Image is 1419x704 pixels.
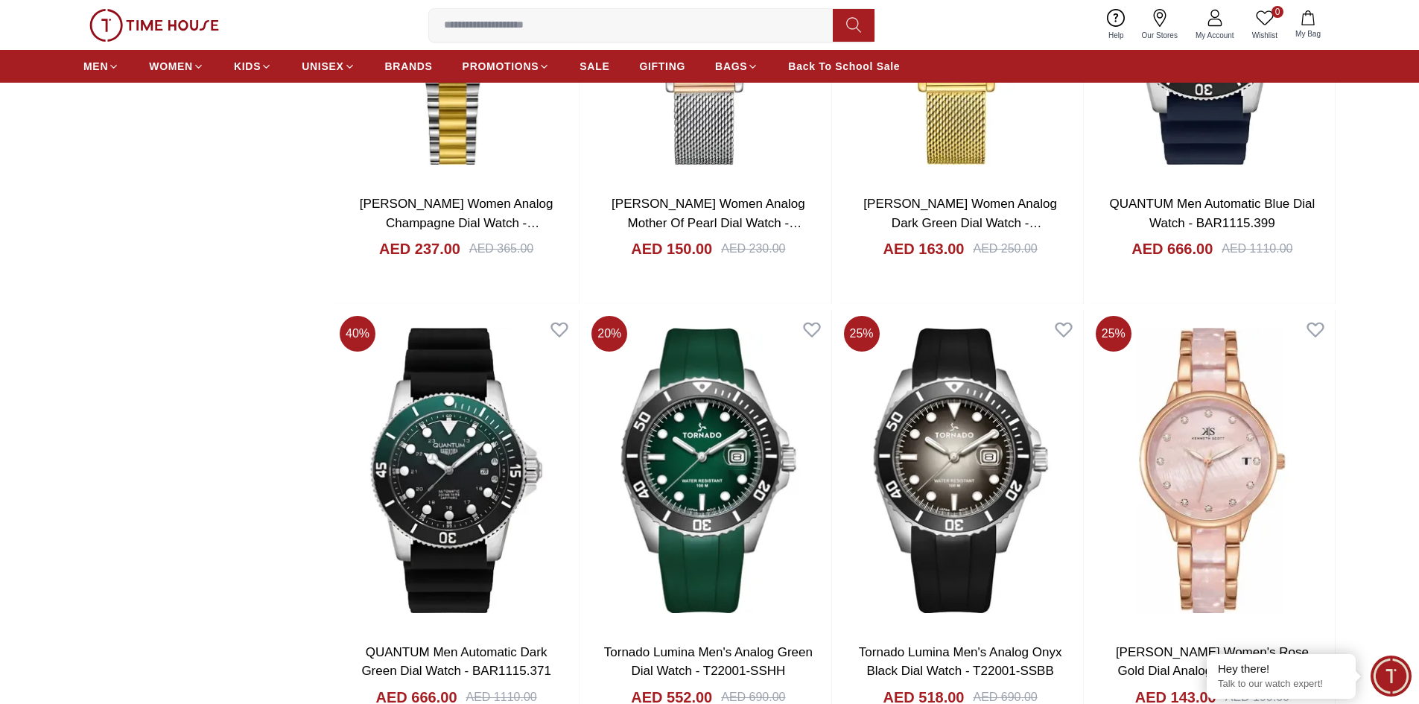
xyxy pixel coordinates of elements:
span: My Account [1190,30,1240,41]
a: [PERSON_NAME] Women Analog Champagne Dial Watch - LC08126.210 [360,197,553,249]
a: QUANTUM Men Automatic Dark Green Dial Watch - BAR1115.371 [361,645,551,679]
a: SALE [580,53,609,80]
span: 20 % [591,316,627,352]
div: AED 365.00 [469,240,533,258]
img: QUANTUM Men Automatic Dark Green Dial Watch - BAR1115.371 [334,310,579,630]
span: MEN [83,59,108,74]
a: MEN [83,53,119,80]
div: Hey there! [1218,662,1345,676]
span: 25 % [1096,316,1131,352]
h4: AED 150.00 [631,238,712,259]
a: WOMEN [149,53,204,80]
span: SALE [580,59,609,74]
span: BAGS [715,59,747,74]
span: PROMOTIONS [463,59,539,74]
h4: AED 163.00 [883,238,965,259]
a: Tornado Lumina Men's Analog Onyx Black Dial Watch - T22001-SSBB [859,645,1062,679]
span: 0 [1272,6,1283,18]
a: [PERSON_NAME] Women Analog Mother Of Pearl Dial Watch - LC08076.520 [612,197,805,249]
img: Tornado Lumina Men's Analog Onyx Black Dial Watch - T22001-SSBB [838,310,1083,630]
span: Back To School Sale [788,59,900,74]
span: Our Stores [1136,30,1184,41]
a: GIFTING [639,53,685,80]
span: KIDS [234,59,261,74]
a: BAGS [715,53,758,80]
a: Tornado Lumina Men's Analog Green Dial Watch - T22001-SSHH [604,645,813,679]
img: Tornado Lumina Men's Analog Green Dial Watch - T22001-SSHH [585,310,831,630]
span: UNISEX [302,59,343,74]
a: Help [1099,6,1133,44]
a: Back To School Sale [788,53,900,80]
a: [PERSON_NAME] Women Analog Dark Green Dial Watch - LC08076.170 [863,197,1057,249]
img: Kenneth Scott Women's Rose Gold Dial Analog Watch -K24503-RCPM [1090,310,1335,630]
span: BRANDS [385,59,433,74]
div: AED 1110.00 [1222,240,1292,258]
span: My Bag [1289,28,1327,39]
div: AED 250.00 [973,240,1037,258]
a: QUANTUM Men Automatic Blue Dial Watch - BAR1115.399 [1109,197,1315,230]
a: PROMOTIONS [463,53,550,80]
span: 25 % [844,316,880,352]
a: 0Wishlist [1243,6,1286,44]
h4: AED 666.00 [1131,238,1213,259]
a: BRANDS [385,53,433,80]
span: Help [1102,30,1130,41]
img: ... [89,9,219,42]
span: GIFTING [639,59,685,74]
p: Talk to our watch expert! [1218,678,1345,691]
div: Chat Widget [1371,656,1412,697]
h4: AED 237.00 [379,238,460,259]
span: Wishlist [1246,30,1283,41]
div: AED 230.00 [721,240,785,258]
span: WOMEN [149,59,193,74]
button: My Bag [1286,7,1330,42]
a: [PERSON_NAME] Women's Rose Gold Dial Analog Watch -K24503-RCPM [1116,645,1319,697]
a: UNISEX [302,53,355,80]
a: Our Stores [1133,6,1187,44]
a: KIDS [234,53,272,80]
span: 40 % [340,316,375,352]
